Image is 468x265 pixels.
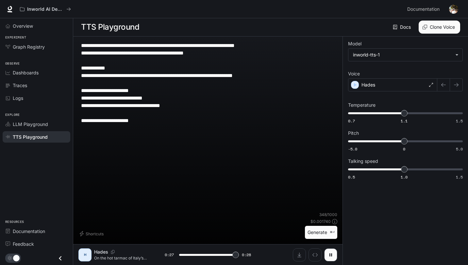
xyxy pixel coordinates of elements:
[392,21,413,34] a: Docs
[348,131,359,135] p: Pitch
[3,80,70,91] a: Traces
[348,118,355,124] span: 0.7
[242,252,251,258] span: 0:28
[3,92,70,104] a: Logs
[13,121,48,128] span: LLM Playground
[53,252,68,265] button: Close drawer
[348,71,360,76] p: Voice
[447,3,460,16] button: User avatar
[456,146,463,152] span: 5.0
[348,103,376,107] p: Temperature
[309,248,322,261] button: Inspect
[3,238,70,250] a: Feedback
[108,250,117,254] button: Copy Voice ID
[348,159,378,164] p: Talking speed
[3,67,70,78] a: Dashboards
[456,174,463,180] span: 1.5
[3,41,70,53] a: Graph Registry
[348,49,462,61] div: inworld-tts-1
[310,219,331,224] p: $ 0.001740
[3,20,70,32] a: Overview
[13,43,45,50] span: Graph Registry
[419,21,460,34] button: Clone Voice
[330,230,335,234] p: ⌘⏎
[13,133,48,140] span: TTS Playground
[3,118,70,130] a: LLM Playground
[403,146,405,152] span: 0
[405,3,444,16] a: Documentation
[348,174,355,180] span: 0.5
[17,3,74,16] button: All workspaces
[94,249,108,255] p: Hades
[27,7,64,12] p: Inworld AI Demos
[81,21,139,34] h1: TTS Playground
[78,228,106,239] button: Shortcuts
[13,82,27,89] span: Traces
[3,226,70,237] a: Documentation
[456,118,463,124] span: 1.5
[13,241,34,247] span: Feedback
[305,226,337,239] button: Generate⌘⏎
[348,146,357,152] span: -5.0
[13,228,45,235] span: Documentation
[293,248,306,261] button: Download audio
[319,212,337,217] p: 348 / 1000
[348,41,361,46] p: Model
[94,255,149,261] p: On the hot tarmac of Italy’s Grand Prix circuit, [PERSON_NAME] slid into his machine. The crowd t...
[401,118,408,124] span: 1.1
[80,250,90,260] div: H
[401,174,408,180] span: 1.0
[13,254,20,261] span: Dark mode toggle
[361,82,375,88] p: Hades
[13,23,33,29] span: Overview
[13,95,23,101] span: Logs
[3,131,70,143] a: TTS Playground
[449,5,458,14] img: User avatar
[353,52,452,58] div: inworld-tts-1
[13,69,39,76] span: Dashboards
[407,5,440,13] span: Documentation
[165,252,174,258] span: 0:27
